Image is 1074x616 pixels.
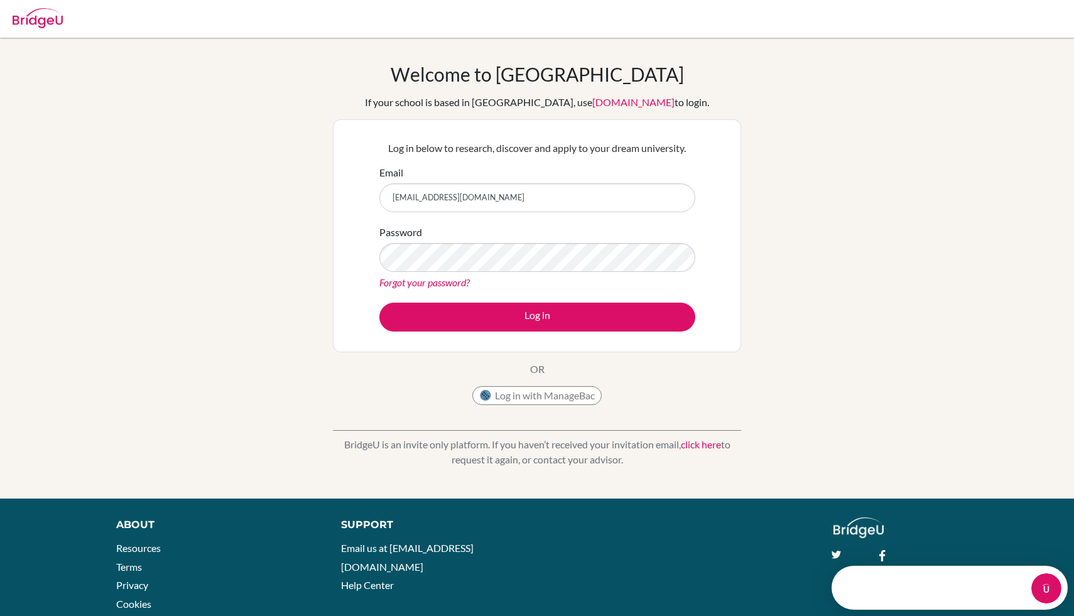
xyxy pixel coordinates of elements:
button: Log in with ManageBac [472,386,602,405]
a: Terms [116,561,142,573]
iframe: Intercom live chat discovery launcher [832,566,1068,610]
div: Support [341,517,523,532]
a: Forgot your password? [379,276,470,288]
img: logo_white@2x-f4f0deed5e89b7ecb1c2cc34c3e3d731f90f0f143d5ea2071677605dd97b5244.png [833,517,884,538]
a: click here [681,438,721,450]
a: Help Center [341,579,394,591]
label: Password [379,225,422,240]
a: Email us at [EMAIL_ADDRESS][DOMAIN_NAME] [341,542,474,573]
a: Privacy [116,579,148,591]
p: Log in below to research, discover and apply to your dream university. [379,141,695,156]
div: About [116,517,313,532]
a: Resources [116,542,161,554]
a: [DOMAIN_NAME] [592,96,675,108]
a: Cookies [116,598,151,610]
label: Email [379,165,403,180]
p: OR [530,362,545,377]
img: Bridge-U [13,8,63,28]
div: If your school is based in [GEOGRAPHIC_DATA], use to login. [365,95,709,110]
iframe: Intercom live chat [1031,573,1061,603]
button: Log in [379,303,695,332]
p: BridgeU is an invite only platform. If you haven’t received your invitation email, to request it ... [333,437,741,467]
h1: Welcome to [GEOGRAPHIC_DATA] [391,63,684,85]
